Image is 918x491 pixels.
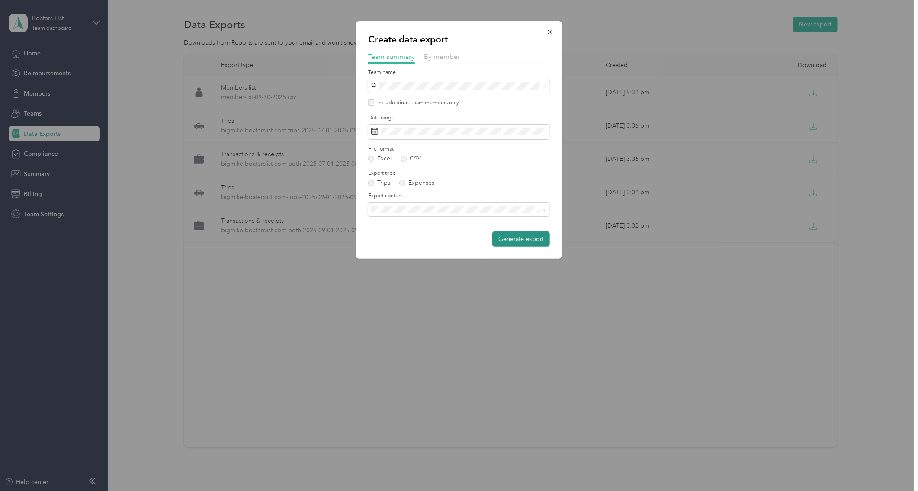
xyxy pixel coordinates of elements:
[368,114,550,122] label: Date range
[368,69,550,77] label: Team name
[368,145,550,153] label: File format
[399,180,434,186] label: Expenses
[368,33,550,45] p: Create data export
[424,52,460,61] span: By member
[368,52,415,61] span: Team summary
[870,443,918,491] iframe: Everlance-gr Chat Button Frame
[492,231,550,247] button: Generate export
[368,156,392,162] label: Excel
[368,192,550,200] label: Export content
[368,180,390,186] label: Trips
[368,170,550,177] label: Export type
[374,99,459,107] label: Include direct team members only
[401,156,421,162] label: CSV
